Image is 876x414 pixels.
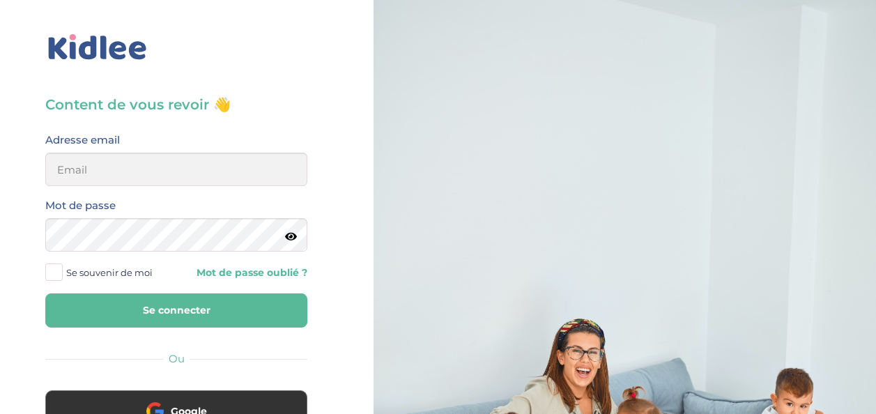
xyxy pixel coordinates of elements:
input: Email [45,153,307,186]
a: Mot de passe oublié ? [187,266,307,279]
label: Mot de passe [45,197,116,215]
button: Se connecter [45,293,307,328]
img: logo_kidlee_bleu [45,31,150,63]
span: Ou [169,352,185,365]
span: Se souvenir de moi [66,263,153,282]
h3: Content de vous revoir 👋 [45,95,307,114]
label: Adresse email [45,131,120,149]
